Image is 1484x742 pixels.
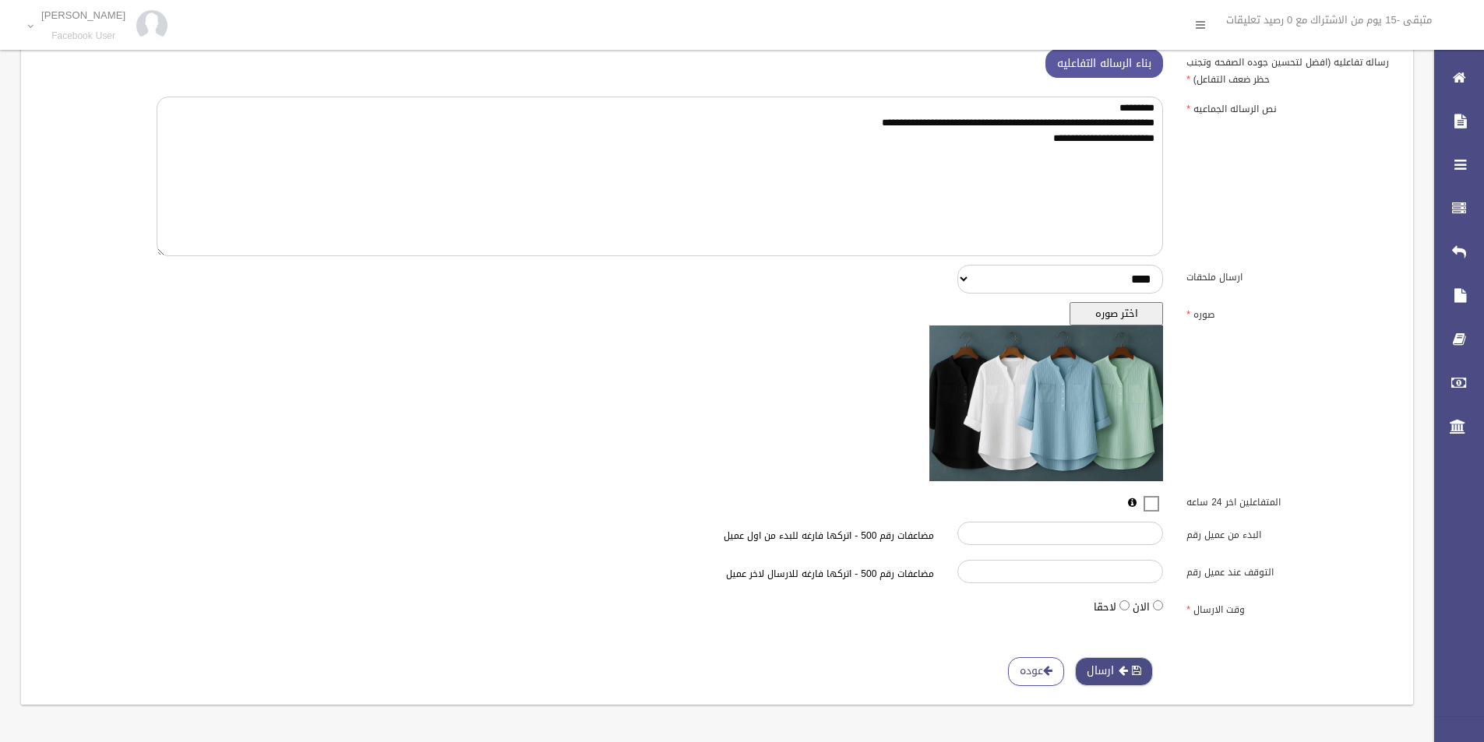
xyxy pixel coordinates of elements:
label: التوقف عند عميل رقم [1175,560,1404,582]
h6: مضاعفات رقم 500 - اتركها فارغه للارسال لاخر عميل [386,569,935,579]
label: ارسال ملحقات [1175,265,1404,287]
label: رساله تفاعليه (افضل لتحسين جوده الصفحه وتجنب حظر ضعف التفاعل) [1175,49,1404,88]
h6: مضاعفات رقم 500 - اتركها فارغه للبدء من اول عميل [386,531,935,541]
p: [PERSON_NAME] [41,9,125,21]
label: الان [1133,598,1150,617]
label: المتفاعلين اخر 24 ساعه [1175,490,1404,512]
button: اختر صوره [1070,302,1163,325]
label: نص الرساله الجماعيه [1175,97,1404,118]
label: لاحقا [1094,598,1116,617]
img: معاينه الصوره [929,325,1163,481]
img: 84628273_176159830277856_972693363922829312_n.jpg [136,10,167,41]
button: ارسال [1075,657,1153,686]
label: البدء من عميل رقم [1175,522,1404,543]
a: عوده [1008,657,1064,686]
button: بناء الرساله التفاعليه [1045,49,1163,78]
label: صوره [1175,302,1404,324]
label: وقت الارسال [1175,597,1404,619]
small: Facebook User [41,30,125,42]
